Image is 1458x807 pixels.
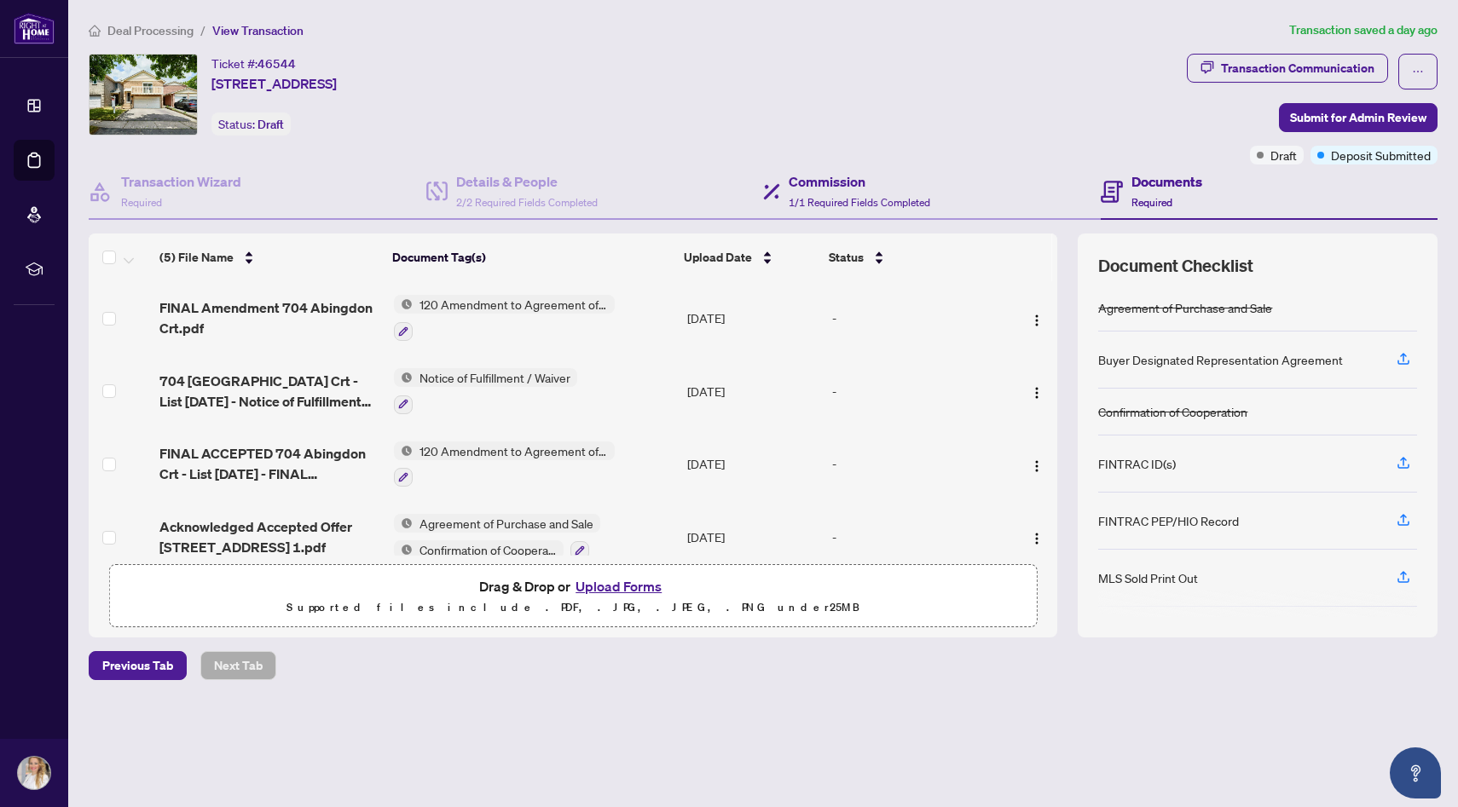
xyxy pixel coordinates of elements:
img: Status Icon [394,540,413,559]
span: 1/1 Required Fields Completed [789,196,930,209]
div: - [832,308,1000,327]
button: Open asap [1390,747,1441,798]
h4: Commission [789,171,930,192]
div: FINTRAC PEP/HIO Record [1098,511,1239,530]
span: Previous Tab [102,652,173,679]
div: Buyer Designated Representation Agreement [1098,350,1343,369]
h4: Transaction Wizard [121,171,241,192]
button: Next Tab [200,651,276,680]
span: Draft [1270,146,1297,164]
td: [DATE] [680,500,825,574]
img: Logo [1030,459,1044,473]
span: Deal Processing [107,23,194,38]
span: Drag & Drop orUpload FormsSupported files include .PDF, .JPG, .JPEG, .PNG under25MB [110,565,1036,628]
th: (5) File Name [153,233,386,281]
span: 46544 [257,56,296,72]
span: (5) File Name [159,248,234,267]
div: Confirmation of Cooperation [1098,402,1247,421]
span: 120 Amendment to Agreement of Purchase and Sale [413,295,615,314]
span: 704 [GEOGRAPHIC_DATA] Crt - List [DATE] - Notice of Fulfillment MORTGAGE 704 Abingdon Crt.pdf [159,371,380,412]
span: Status [829,248,864,267]
button: Logo [1023,378,1050,405]
button: Upload Forms [570,575,667,597]
button: Status Icon120 Amendment to Agreement of Purchase and Sale [394,295,615,341]
div: - [832,454,1000,473]
p: Supported files include .PDF, .JPG, .JPEG, .PNG under 25 MB [120,597,1026,618]
span: Required [1131,196,1172,209]
button: Transaction Communication [1187,54,1388,83]
span: 120 Amendment to Agreement of Purchase and Sale [413,441,615,460]
button: Logo [1023,523,1050,550]
img: Status Icon [394,441,413,460]
td: [DATE] [680,428,825,501]
th: Status [822,233,1002,281]
span: View Transaction [212,23,304,38]
img: Logo [1030,386,1044,400]
span: Drag & Drop or [479,575,667,597]
div: Status: [211,112,291,135]
img: Logo [1030,532,1044,545]
div: Agreement of Purchase and Sale [1098,298,1272,317]
div: - [832,527,1000,546]
span: FINAL ACCEPTED 704 Abingdon Crt - List [DATE] - FINAL Amendment 704 Abingdon Crt.pdf [159,443,380,484]
article: Transaction saved a day ago [1289,20,1438,40]
span: ellipsis [1412,66,1424,78]
img: Status Icon [394,295,413,314]
button: Previous Tab [89,651,187,680]
h4: Details & People [456,171,598,192]
h4: Documents [1131,171,1202,192]
span: Acknowledged Accepted Offer [STREET_ADDRESS] 1.pdf [159,516,380,557]
span: [STREET_ADDRESS] [211,73,337,94]
img: Status Icon [394,514,413,533]
img: Status Icon [394,368,413,387]
th: Document Tag(s) [385,233,677,281]
span: Upload Date [684,248,752,267]
span: Submit for Admin Review [1290,104,1426,131]
span: Document Checklist [1098,254,1253,278]
li: / [200,20,205,40]
button: Logo [1023,304,1050,331]
button: Status IconAgreement of Purchase and SaleStatus IconConfirmation of Cooperation [394,514,600,560]
img: Profile Icon [18,757,50,789]
span: Notice of Fulfillment / Waiver [413,368,577,387]
button: Status Icon120 Amendment to Agreement of Purchase and Sale [394,441,615,487]
div: Ticket #: [211,54,296,73]
span: Draft [257,117,284,132]
span: Agreement of Purchase and Sale [413,514,600,533]
img: IMG-E12243676_1.jpg [90,55,197,135]
div: - [832,382,1000,401]
button: Logo [1023,450,1050,477]
button: Status IconNotice of Fulfillment / Waiver [394,368,577,414]
td: [DATE] [680,281,825,355]
td: [DATE] [680,355,825,428]
img: logo [14,13,55,44]
span: FINAL Amendment 704 Abingdon Crt.pdf [159,297,380,338]
div: MLS Sold Print Out [1098,568,1198,587]
span: 2/2 Required Fields Completed [456,196,598,209]
div: FINTRAC ID(s) [1098,454,1176,473]
span: Deposit Submitted [1331,146,1431,164]
span: Confirmation of Cooperation [413,540,564,559]
span: Required [121,196,162,209]
div: Transaction Communication [1221,55,1374,82]
span: home [89,25,101,37]
img: Logo [1030,314,1044,327]
button: Submit for Admin Review [1279,103,1438,132]
th: Upload Date [677,233,821,281]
